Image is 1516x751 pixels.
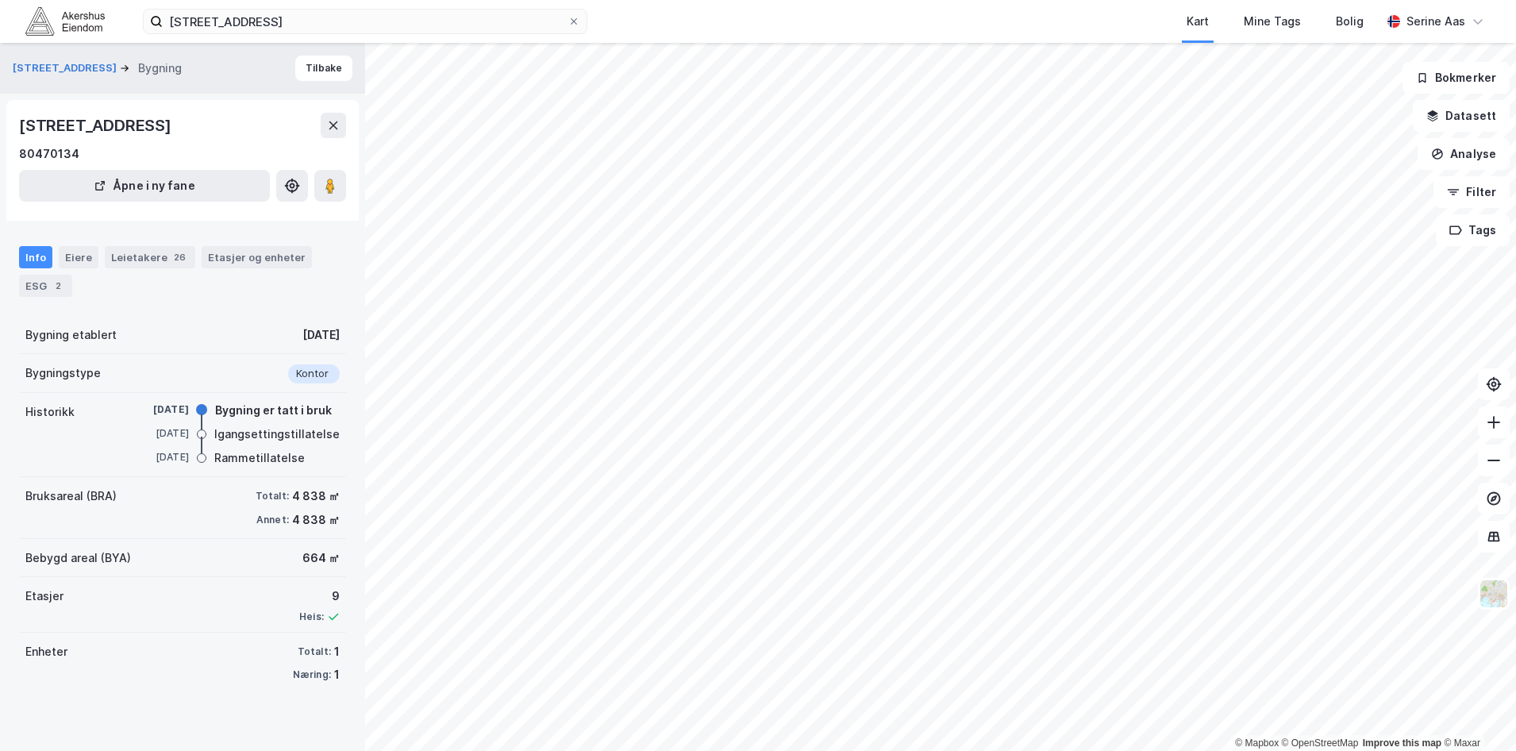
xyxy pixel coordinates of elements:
[1282,738,1359,749] a: OpenStreetMap
[1418,138,1510,170] button: Analyse
[295,56,352,81] button: Tilbake
[1244,12,1301,31] div: Mine Tags
[293,668,331,681] div: Næring:
[1187,12,1209,31] div: Kart
[1437,675,1516,751] iframe: Chat Widget
[1436,214,1510,246] button: Tags
[19,144,79,164] div: 80470134
[214,425,340,444] div: Igangsettingstillatelse
[1479,579,1509,609] img: Z
[19,275,72,297] div: ESG
[302,325,340,345] div: [DATE]
[1433,176,1510,208] button: Filter
[1437,675,1516,751] div: Kontrollprogram for chat
[25,487,117,506] div: Bruksareal (BRA)
[1402,62,1510,94] button: Bokmerker
[19,170,270,202] button: Åpne i ny fane
[25,587,63,606] div: Etasjer
[1413,100,1510,132] button: Datasett
[1406,12,1465,31] div: Serine Aas
[1235,738,1279,749] a: Mapbox
[19,113,175,138] div: [STREET_ADDRESS]
[1363,738,1441,749] a: Improve this map
[105,246,195,268] div: Leietakere
[171,249,189,265] div: 26
[298,645,331,658] div: Totalt:
[25,642,67,661] div: Enheter
[214,449,305,468] div: Rammetillatelse
[138,59,182,78] div: Bygning
[25,7,105,35] img: akershus-eiendom-logo.9091f326c980b4bce74ccdd9f866810c.svg
[256,514,289,526] div: Annet:
[163,10,568,33] input: Søk på adresse, matrikkel, gårdeiere, leietakere eller personer
[25,325,117,345] div: Bygning etablert
[1336,12,1364,31] div: Bolig
[13,60,120,76] button: [STREET_ADDRESS]
[334,642,340,661] div: 1
[50,278,66,294] div: 2
[208,250,306,264] div: Etasjer og enheter
[125,450,189,464] div: [DATE]
[125,426,189,441] div: [DATE]
[25,402,75,422] div: Historikk
[125,402,189,417] div: [DATE]
[19,246,52,268] div: Info
[59,246,98,268] div: Eiere
[25,364,101,383] div: Bygningstype
[334,665,340,684] div: 1
[292,510,340,530] div: 4 838 ㎡
[25,549,131,568] div: Bebygd areal (BYA)
[256,490,289,503] div: Totalt:
[292,487,340,506] div: 4 838 ㎡
[215,401,332,420] div: Bygning er tatt i bruk
[299,610,324,623] div: Heis:
[299,587,340,606] div: 9
[302,549,340,568] div: 664 ㎡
